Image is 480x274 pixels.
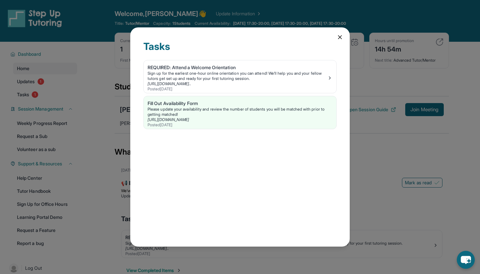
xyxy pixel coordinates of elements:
[148,122,332,128] div: Posted [DATE]
[144,96,336,129] a: Fill Out Availability FormPlease update your availability and review the number of students you w...
[143,40,337,60] div: Tasks
[148,81,191,86] a: [URL][DOMAIN_NAME]..
[148,100,332,107] div: Fill Out Availability Form
[144,60,336,93] a: REQUIRED: Attend a Welcome OrientationSign up for the earliest one-hour online orientation you ca...
[148,117,189,122] a: [URL][DOMAIN_NAME]
[148,71,327,81] div: Sign up for the earliest one-hour online orientation you can attend! We’ll help you and your fell...
[457,251,475,269] button: chat-button
[148,64,327,71] div: REQUIRED: Attend a Welcome Orientation
[148,86,327,92] div: Posted [DATE]
[148,107,332,117] div: Please update your availability and review the number of students you will be matched with prior ...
